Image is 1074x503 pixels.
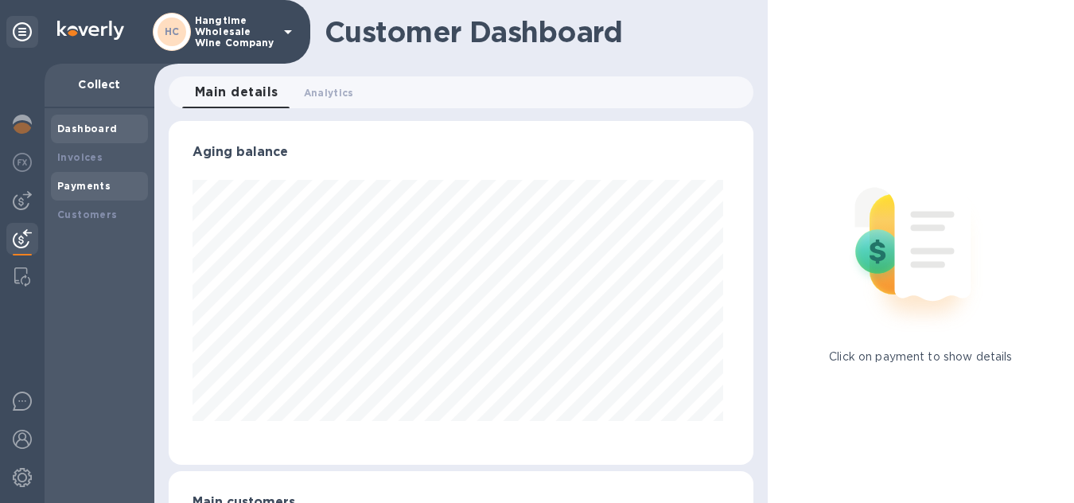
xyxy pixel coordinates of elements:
b: Dashboard [57,123,118,135]
span: Main details [195,81,278,103]
img: Foreign exchange [13,153,32,172]
span: Analytics [304,84,354,101]
p: Hangtime Wholesale Wine Company [195,15,274,49]
p: Collect [57,76,142,92]
div: Unpin categories [6,16,38,48]
b: Payments [57,180,111,192]
h3: Aging balance [193,145,730,160]
p: Click on payment to show details [829,349,1012,365]
h1: Customer Dashboard [325,15,742,49]
img: Logo [57,21,124,40]
b: Invoices [57,151,103,163]
b: HC [165,25,180,37]
b: Customers [57,209,118,220]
